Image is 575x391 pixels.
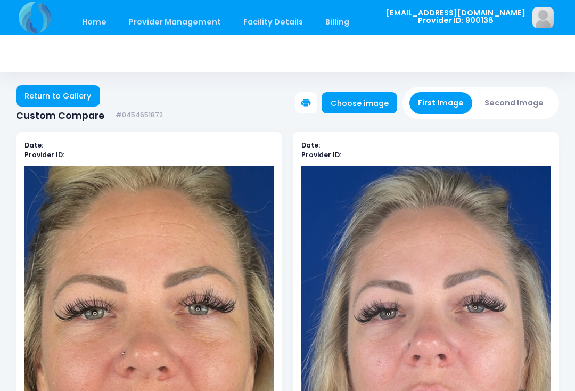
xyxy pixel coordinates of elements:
[532,7,554,28] img: image
[315,10,360,35] a: Billing
[233,10,314,35] a: Facility Details
[24,150,64,159] b: Provider ID:
[409,92,473,114] button: First Image
[16,110,104,121] span: Custom Compare
[362,10,402,35] a: Staff
[116,111,163,119] small: #0454651872
[476,92,553,114] button: Second Image
[322,92,397,113] a: Choose image
[301,150,341,159] b: Provider ID:
[386,9,525,25] span: [EMAIL_ADDRESS][DOMAIN_NAME] Provider ID: 900138
[301,141,320,150] b: Date:
[71,10,117,35] a: Home
[16,85,100,107] a: Return to Gallery
[118,10,231,35] a: Provider Management
[24,141,43,150] b: Date:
